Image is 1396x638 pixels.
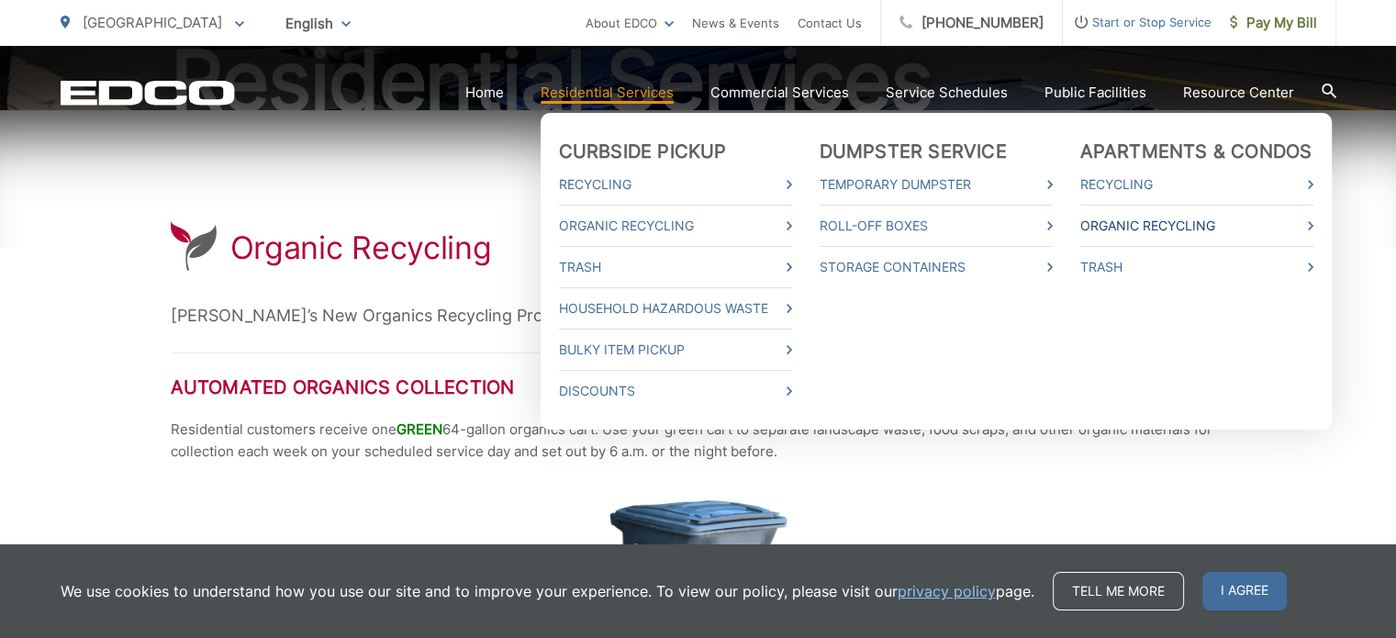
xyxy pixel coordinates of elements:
a: Apartments & Condos [1080,140,1312,162]
a: Trash [559,256,792,278]
a: Temporary Dumpster [820,173,1053,196]
p: [PERSON_NAME]’s New Organics Recycling Program will Collect Food Scraps and Yard Waste Mixed Toge... [171,302,1226,330]
span: English [272,7,364,39]
a: Roll-Off Boxes [820,215,1053,237]
a: Curbside Pickup [559,140,727,162]
a: Bulky Item Pickup [559,339,792,361]
p: Residential customers receive one 64-gallon organics cart. Use your green cart to separate landsc... [171,419,1226,463]
a: Household Hazardous Waste [559,297,792,319]
a: Resource Center [1183,82,1294,104]
span: Pay My Bill [1230,12,1317,34]
span: GREEN [396,420,442,438]
a: Dumpster Service [820,140,1007,162]
a: Tell me more [1053,572,1184,610]
a: Contact Us [798,12,862,34]
p: We use cookies to understand how you use our site and to improve your experience. To view our pol... [61,580,1034,602]
a: Organic Recycling [1080,215,1313,237]
a: Storage Containers [820,256,1053,278]
a: Recycling [559,173,792,196]
a: Public Facilities [1044,82,1146,104]
a: About EDCO [586,12,674,34]
a: Service Schedules [886,82,1008,104]
h2: Automated Organics Collection [171,376,1226,398]
span: I agree [1202,572,1287,610]
a: EDCD logo. Return to the homepage. [61,80,235,106]
span: [GEOGRAPHIC_DATA] [83,14,222,31]
a: News & Events [692,12,779,34]
a: Commercial Services [710,82,849,104]
a: privacy policy [898,580,996,602]
a: Home [465,82,504,104]
a: Recycling [1080,173,1313,196]
a: Organic Recycling [559,215,792,237]
h1: Organic Recycling [230,229,492,266]
a: Residential Services [541,82,674,104]
a: Trash [1080,256,1313,278]
a: Discounts [559,380,792,402]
